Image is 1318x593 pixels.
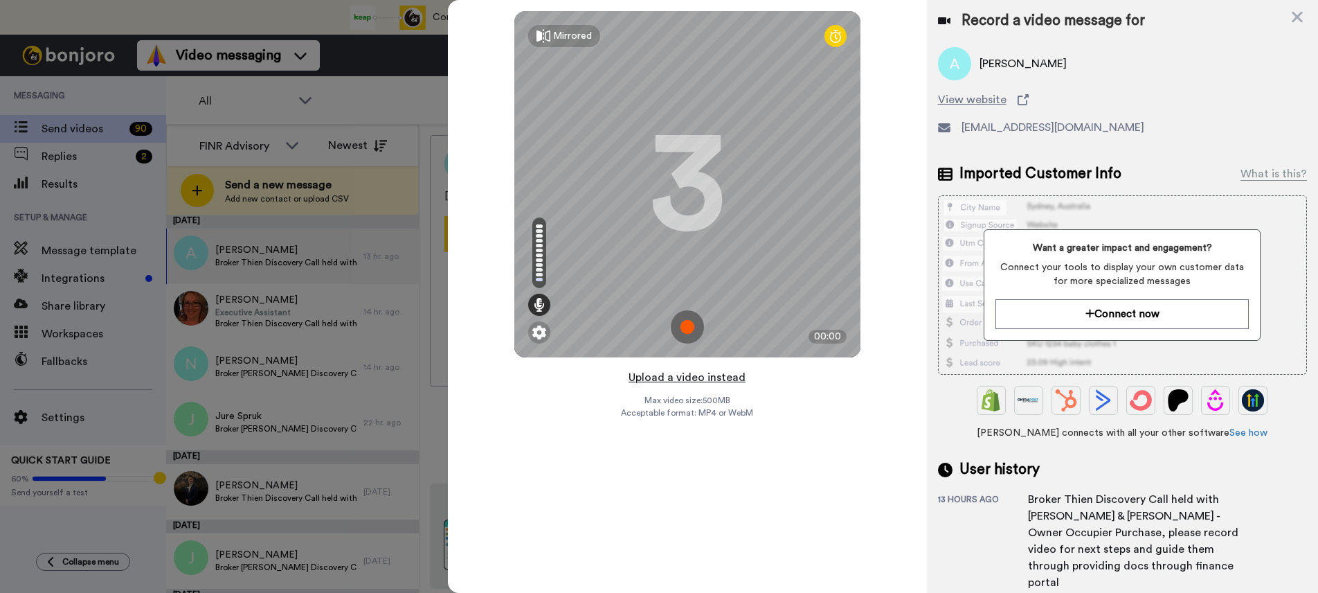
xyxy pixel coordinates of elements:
span: Acceptable format: MP4 or WebM [621,407,753,418]
img: Ontraport [1018,389,1040,411]
div: 3 [649,132,725,236]
img: ActiveCampaign [1092,389,1114,411]
span: Max video size: 500 MB [644,395,730,406]
img: Hubspot [1055,389,1077,411]
div: 13 hours ago [938,494,1028,591]
img: ConvertKit [1130,389,1152,411]
span: [EMAIL_ADDRESS][DOMAIN_NAME] [962,119,1144,136]
div: What is this? [1240,166,1307,182]
img: Patreon [1167,389,1189,411]
button: Upload a video instead [624,369,750,387]
img: ic_gear.svg [532,326,546,339]
a: See how [1229,428,1267,438]
img: GoHighLevel [1242,389,1264,411]
div: Broker Thien Discovery Call held with [PERSON_NAME] & [PERSON_NAME] - Owner Occupier Purchase, pl... [1028,491,1249,591]
div: 00:00 [809,330,847,344]
span: Imported Customer Info [959,163,1121,184]
span: Want a greater impact and engagement? [995,241,1249,255]
img: Drip [1204,389,1227,411]
span: Connect your tools to display your own customer data for more specialized messages [995,260,1249,288]
span: User history [959,459,1040,480]
img: Shopify [980,389,1002,411]
img: ic_record_start.svg [671,310,704,344]
span: [PERSON_NAME] connects with all your other software [938,426,1307,440]
button: Connect now [995,299,1249,329]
